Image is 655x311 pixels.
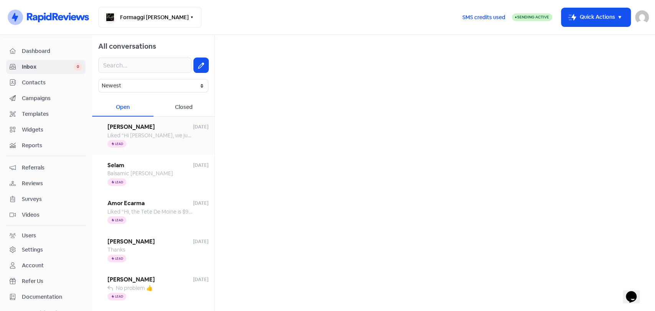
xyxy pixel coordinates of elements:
[115,142,123,145] span: Lead
[22,262,44,270] div: Account
[74,63,82,71] span: 0
[6,258,86,273] a: Account
[6,208,86,222] a: Videos
[6,123,86,137] a: Widgets
[6,60,86,74] a: Inbox 0
[6,161,86,175] a: Referrals
[623,280,647,303] iframe: chat widget
[6,44,86,58] a: Dashboard
[107,237,193,246] span: [PERSON_NAME]
[462,13,505,21] span: SMS credits used
[107,275,193,284] span: [PERSON_NAME]
[193,200,208,207] span: [DATE]
[22,110,82,118] span: Templates
[22,232,36,240] div: Users
[512,13,552,22] a: Sending Active
[22,179,82,188] span: Reviews
[6,107,86,121] a: Templates
[193,276,208,283] span: [DATE]
[98,58,191,73] input: Search...
[107,246,125,253] span: Thanks
[6,192,86,206] a: Surveys
[92,99,153,117] div: Open
[22,47,82,55] span: Dashboard
[456,13,512,21] a: SMS credits used
[193,123,208,130] span: [DATE]
[6,138,86,153] a: Reports
[153,99,215,117] div: Closed
[22,293,82,301] span: Documentation
[6,290,86,304] a: Documentation
[115,181,123,184] span: Lead
[22,94,82,102] span: Campaigns
[107,170,173,177] span: Balsamic [PERSON_NAME]
[561,8,630,26] button: Quick Actions
[22,79,82,87] span: Contacts
[193,238,208,245] span: [DATE]
[22,142,82,150] span: Reports
[115,295,123,298] span: Lead
[635,10,649,24] img: User
[22,63,74,71] span: Inbox
[107,199,193,208] span: Amor Ecarma
[22,195,82,203] span: Surveys
[115,257,123,260] span: Lead
[6,176,86,191] a: Reviews
[6,229,86,243] a: Users
[107,208,201,215] span: Liked “Hi, the Tete De Moine is $99 kg”
[22,164,82,172] span: Referrals
[517,15,549,20] span: Sending Active
[6,243,86,257] a: Settings
[193,162,208,169] span: [DATE]
[107,132,343,139] span: Liked “Hi [PERSON_NAME], we just received your order. That you, We can deliver to you [DATE] .”
[22,126,82,134] span: Widgets
[6,274,86,288] a: Refer Us
[98,7,201,28] button: Formaggi [PERSON_NAME]
[98,42,156,51] span: All conversations
[116,285,153,291] span: No problem 👍
[22,246,43,254] div: Settings
[107,161,193,170] span: Selam
[107,123,193,132] span: [PERSON_NAME]
[22,277,82,285] span: Refer Us
[22,211,82,219] span: Videos
[6,91,86,105] a: Campaigns
[6,76,86,90] a: Contacts
[115,219,123,222] span: Lead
